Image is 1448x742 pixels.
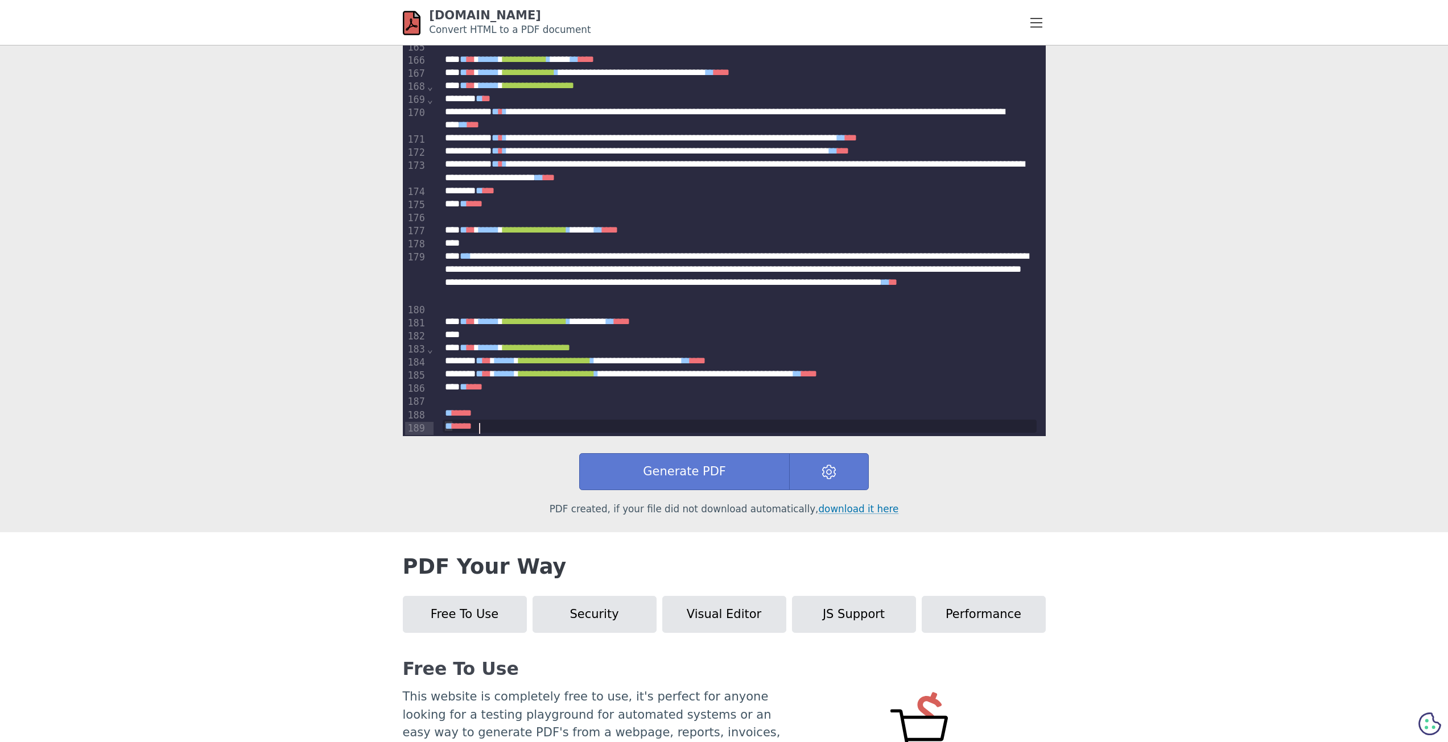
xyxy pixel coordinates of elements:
[405,395,427,408] div: 187
[405,198,427,212] div: 175
[579,453,790,490] button: Generate PDF
[818,503,898,515] a: download it here
[403,502,1046,516] p: PDF created, if your file did not download automatically,
[792,596,916,633] button: JS Support
[405,146,427,159] div: 172
[570,607,618,621] span: Security
[405,93,427,106] div: 169
[405,369,427,382] div: 185
[405,238,427,251] div: 178
[405,159,427,185] div: 173
[405,41,427,54] div: 165
[946,607,1021,621] span: Performance
[405,317,427,330] div: 181
[405,67,427,80] div: 167
[405,54,427,67] div: 166
[1418,712,1441,735] svg: Cookie Preferences
[405,185,427,198] div: 174
[823,607,885,621] span: JS Support
[431,607,498,621] span: Free To Use
[405,382,427,395] div: 186
[405,409,427,422] div: 188
[405,106,427,132] div: 170
[662,596,786,633] button: Visual Editor
[403,10,421,36] img: html-pdf.net
[405,80,427,93] div: 168
[429,9,541,22] a: [DOMAIN_NAME]
[405,225,427,238] div: 177
[405,356,427,369] div: 184
[405,212,427,225] div: 176
[427,343,434,355] span: Fold line
[922,596,1046,633] button: Performance
[403,555,1046,579] h2: PDF Your Way
[405,133,427,146] div: 171
[403,596,527,633] button: Free To Use
[687,607,762,621] span: Visual Editor
[405,251,427,303] div: 179
[405,422,427,435] div: 189
[403,658,1046,679] h3: Free To Use
[427,81,434,92] span: Fold line
[429,24,591,35] small: Convert HTML to a PDF document
[427,94,434,105] span: Fold line
[533,596,657,633] button: Security
[405,304,427,317] div: 180
[405,343,427,356] div: 183
[405,330,427,343] div: 182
